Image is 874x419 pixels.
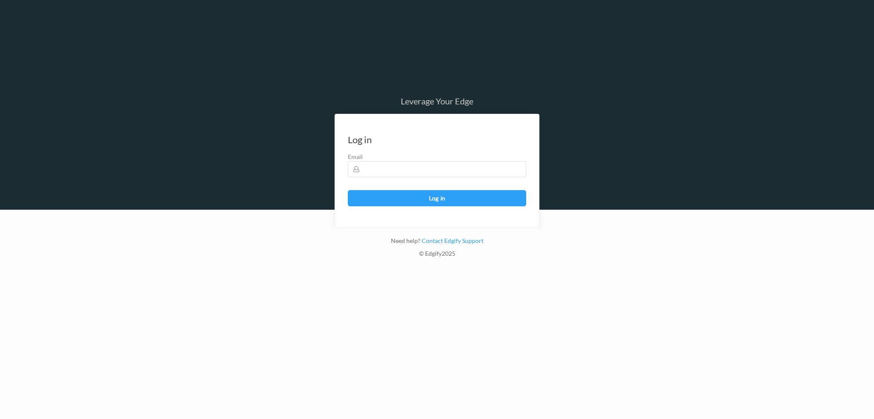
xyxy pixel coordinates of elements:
a: Contact Edgify Support [420,237,484,244]
button: Log in [348,190,526,206]
div: Log in [348,136,372,144]
div: © Edgify 2025 [335,249,539,262]
div: Leverage Your Edge [335,97,539,105]
div: Need help? [335,237,539,249]
label: Email [348,153,526,161]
